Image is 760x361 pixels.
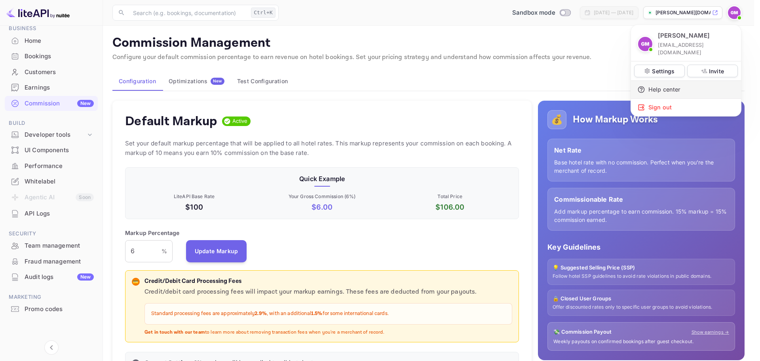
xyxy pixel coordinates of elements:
[631,99,741,116] div: Sign out
[709,67,724,75] p: Invite
[638,37,652,51] img: Gideon Marken
[652,67,674,75] p: Settings
[658,41,735,56] p: [EMAIL_ADDRESS][DOMAIN_NAME]
[631,81,741,98] div: Help center
[658,31,710,40] p: [PERSON_NAME]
